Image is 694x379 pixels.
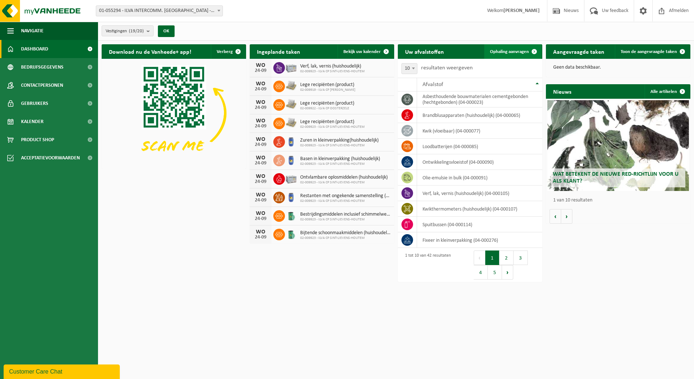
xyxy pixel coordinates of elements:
[300,82,355,88] span: Lege recipiënten (product)
[285,191,297,203] img: PB-OT-0120-HPE-00-02
[102,59,246,167] img: Download de VHEPlus App
[553,171,678,184] span: Wat betekent de nieuwe RED-richtlijn voor u als klant?
[253,136,268,142] div: WO
[285,98,297,110] img: LP-PA-00000-WDN-11
[21,40,48,58] span: Dashboard
[417,107,542,123] td: brandblusapparaten (huishoudelijk) (04-000065)
[217,49,233,54] span: Verberg
[300,125,365,129] span: 02-009923 - ILVA CP SINT-LIEVENS-HOUTEM
[253,179,268,184] div: 24-09
[401,63,417,74] span: 10
[546,44,612,58] h2: Aangevraagde taken
[253,216,268,221] div: 24-09
[417,139,542,154] td: loodbatterijen (04-000085)
[300,180,388,185] span: 02-009923 - ILVA CP SINT-LIEVENS-HOUTEM
[615,44,690,59] a: Toon de aangevraagde taken
[300,143,379,148] span: 02-009923 - ILVA CP SINT-LIEVENS-HOUTEM
[484,44,542,59] a: Ophaling aanvragen
[253,142,268,147] div: 24-09
[300,217,391,222] span: 02-009923 - ILVA CP SINT-LIEVENS-HOUTEM
[129,29,144,33] count: (19/20)
[253,87,268,92] div: 24-09
[300,138,379,143] span: Zuren in kleinverpakking(huishoudelijk)
[300,64,365,69] span: Verf, lak, vernis (huishoudelijk)
[474,250,485,265] button: Previous
[253,105,268,110] div: 24-09
[253,198,268,203] div: 24-09
[490,49,529,54] span: Ophaling aanvragen
[285,61,297,73] img: PB-LB-0680-HPE-GY-11
[285,117,297,129] img: LP-PA-00000-WDN-11
[253,192,268,198] div: WO
[300,175,388,180] span: Ontvlambare oplosmiddelen (huishoudelijk)
[285,228,297,240] img: PB-OT-0200-MET-00-02
[422,82,443,87] span: Afvalstof
[300,88,355,92] span: 02-009919 - ILVA CP [PERSON_NAME]
[285,80,297,92] img: LP-PA-00000-WDN-11
[417,170,542,186] td: olie-emulsie in bulk (04-000091)
[417,154,542,170] td: ontwikkelingsvloeistof (04-000090)
[474,265,488,280] button: 4
[401,250,451,280] div: 1 tot 10 van 42 resultaten
[300,119,365,125] span: Lege recipiënten (product)
[253,118,268,124] div: WO
[300,199,391,203] span: 02-009923 - ILVA CP SINT-LIEVENS-HOUTEM
[253,174,268,179] div: WO
[253,161,268,166] div: 24-09
[21,58,64,76] span: Bedrijfsgegevens
[488,265,502,280] button: 5
[417,123,542,139] td: kwik (vloeibaar) (04-000077)
[338,44,393,59] a: Bekijk uw kalender
[253,62,268,68] div: WO
[300,106,354,111] span: 02-009922 - ILVA CP OOSTERZELE
[502,265,513,280] button: Next
[417,201,542,217] td: kwikthermometers (huishoudelijk) (04-000107)
[253,124,268,129] div: 24-09
[253,235,268,240] div: 24-09
[398,44,451,58] h2: Uw afvalstoffen
[417,186,542,201] td: verf, lak, vernis (huishoudelijk) (04-000105)
[96,6,223,16] span: 01-055294 - ILVA INTERCOMM. EREMBODEGEM - EREMBODEGEM
[102,25,154,36] button: Vestigingen(19/20)
[253,81,268,87] div: WO
[21,149,80,167] span: Acceptatievoorwaarden
[300,236,391,240] span: 02-009923 - ILVA CP SINT-LIEVENS-HOUTEM
[514,250,528,265] button: 3
[106,26,144,37] span: Vestigingen
[300,230,391,236] span: Bijtende schoonmaakmiddelen (huishoudelijk)
[503,8,540,13] strong: [PERSON_NAME]
[343,49,381,54] span: Bekijk uw kalender
[285,135,297,147] img: PB-OT-0120-HPE-00-02
[211,44,245,59] button: Verberg
[285,172,297,184] img: PB-LB-0680-HPE-GY-11
[300,156,380,162] span: Basen in kleinverpakking (huishoudelijk)
[102,44,199,58] h2: Download nu de Vanheede+ app!
[417,232,542,248] td: fixeer in kleinverpakking (04-000276)
[546,84,579,98] h2: Nieuws
[300,212,391,217] span: Bestrijdingsmiddelen inclusief schimmelwerende beschermingsmiddelen (huishoudeli...
[485,250,499,265] button: 1
[250,44,307,58] h2: Ingeplande taken
[553,65,683,70] p: Geen data beschikbaar.
[553,198,687,203] p: 1 van 10 resultaten
[499,250,514,265] button: 2
[21,76,63,94] span: Contactpersonen
[285,154,297,166] img: PB-OT-0120-HPE-00-02
[4,363,121,379] iframe: chat widget
[96,5,223,16] span: 01-055294 - ILVA INTERCOMM. EREMBODEGEM - EREMBODEGEM
[645,84,690,99] a: Alle artikelen
[253,68,268,73] div: 24-09
[21,113,44,131] span: Kalender
[300,69,365,74] span: 02-009923 - ILVA CP SINT-LIEVENS-HOUTEM
[550,209,561,224] button: Vorige
[253,211,268,216] div: WO
[300,101,354,106] span: Lege recipiënten (product)
[300,193,391,199] span: Restanten met ongekende samenstelling (huishoudelijk)
[421,65,473,71] label: resultaten weergeven
[417,217,542,232] td: spuitbussen (04-000114)
[253,155,268,161] div: WO
[621,49,677,54] span: Toon de aangevraagde taken
[417,91,542,107] td: asbesthoudende bouwmaterialen cementgebonden (hechtgebonden) (04-000023)
[547,100,689,191] a: Wat betekent de nieuwe RED-richtlijn voor u als klant?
